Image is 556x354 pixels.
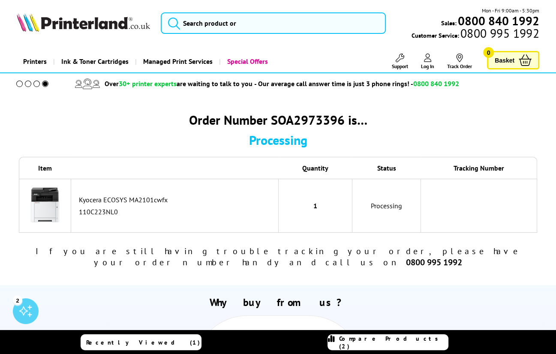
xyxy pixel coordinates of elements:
[441,19,457,27] span: Sales:
[413,79,459,88] span: 0800 840 1992
[421,157,537,179] th: Tracking Number
[17,296,539,309] h2: Why buy from us?
[392,63,408,69] span: Support
[79,207,274,216] div: 110C223NL0
[339,335,448,350] span: Compare Products (2)
[279,179,352,233] td: 1
[352,157,421,179] th: Status
[17,13,150,33] a: Printerland Logo
[161,12,386,34] input: Search product or
[81,334,201,350] a: Recently Viewed (1)
[482,6,539,15] span: Mon - Fri 9:00am - 5:30pm
[17,51,53,72] a: Printers
[495,54,514,66] span: Basket
[459,29,539,37] span: 0800 995 1992
[457,17,539,25] a: 0800 840 1992
[13,295,22,305] div: 2
[19,246,538,268] div: If you are still having trouble tracking your order, please have your order number handy and call...
[86,339,200,346] span: Recently Viewed (1)
[79,195,274,204] div: Kyocera ECOSYS MA2101cwfx
[328,334,448,350] a: Compare Products (2)
[458,13,539,29] b: 0800 840 1992
[19,111,538,128] div: Order Number SOA2973396 is…
[53,51,135,72] a: Ink & Toner Cartridges
[447,54,472,69] a: Track Order
[105,79,252,88] span: Over are waiting to talk to you
[421,54,434,69] a: Log In
[421,63,434,69] span: Log In
[135,51,219,72] a: Managed Print Services
[61,51,129,72] span: Ink & Toner Cartridges
[483,47,494,58] span: 0
[487,51,539,69] a: Basket 0
[19,132,538,148] div: Processing
[17,13,150,32] img: Printerland Logo
[279,157,352,179] th: Quantity
[219,51,274,72] a: Special Offers
[412,29,539,39] span: Customer Service:
[119,79,176,88] span: 30+ printer experts
[24,183,66,226] img: Kyocera ECOSYS MA2101cwfx
[406,257,462,268] b: 0800 995 1992
[392,54,408,69] a: Support
[254,79,459,88] span: - Our average call answer time is just 3 phone rings! -
[352,179,421,233] td: Processing
[19,157,71,179] th: Item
